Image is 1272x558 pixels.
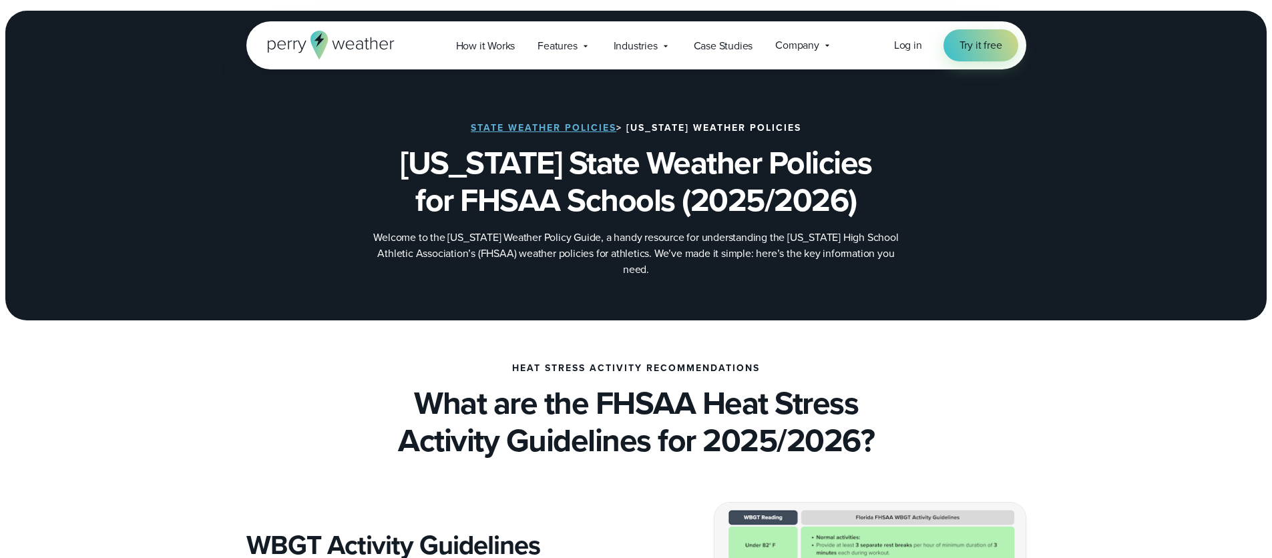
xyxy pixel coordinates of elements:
span: Try it free [960,37,1002,53]
a: Log in [894,37,922,53]
h3: Heat Stress Activity Recommendations [512,363,760,374]
h3: > [US_STATE] Weather Policies [471,123,801,133]
a: State Weather Policies [471,121,616,135]
h2: What are the FHSAA Heat Stress Activity Guidelines for 2025/2026? [246,384,1026,459]
h1: [US_STATE] State Weather Policies for FHSAA Schools (2025/2026) [313,144,960,219]
span: Case Studies [694,38,753,54]
a: Case Studies [682,32,765,59]
span: Industries [614,38,658,54]
span: How it Works [456,38,515,54]
span: Company [775,37,819,53]
a: Try it free [943,29,1018,61]
p: Welcome to the [US_STATE] Weather Policy Guide, a handy resource for understanding the [US_STATE]... [369,230,903,278]
span: Features [538,38,577,54]
a: How it Works [445,32,527,59]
